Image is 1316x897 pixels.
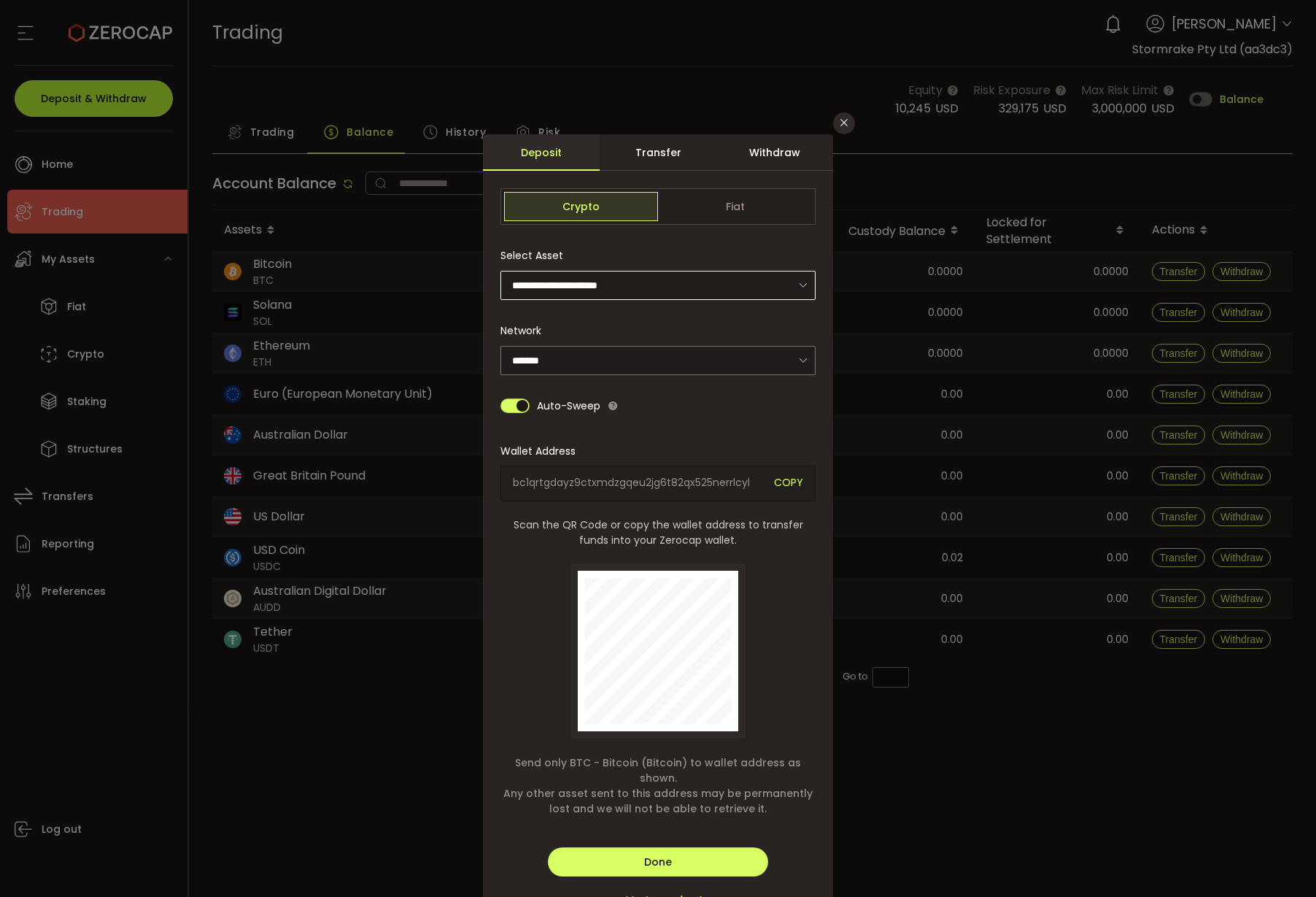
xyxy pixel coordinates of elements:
[500,755,816,786] span: Send only BTC - Bitcoin (Bitcoin) to wallet address as shown.
[658,192,812,221] span: Fiat
[833,112,855,134] button: Close
[500,786,816,817] span: Any other asset sent to this address may be permanently lost and we will not be able to retrieve it.
[716,134,833,171] div: Withdraw
[500,444,584,458] label: Wallet Address
[644,855,672,869] span: Done
[513,475,763,492] span: bc1qrtgdayz9ctxmdzgqeu2jg6t82qx525nerrlcyl
[504,192,658,221] span: Crypto
[483,134,600,171] div: Deposit
[600,134,716,171] div: Transfer
[548,847,768,877] button: Done
[537,391,600,420] span: Auto-Sweep
[500,517,816,548] span: Scan the QR Code or copy the wallet address to transfer funds into your Zerocap wallet.
[774,475,803,492] span: COPY
[500,323,550,338] label: Network
[1243,827,1316,897] iframe: Chat Widget
[500,248,572,263] label: Select Asset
